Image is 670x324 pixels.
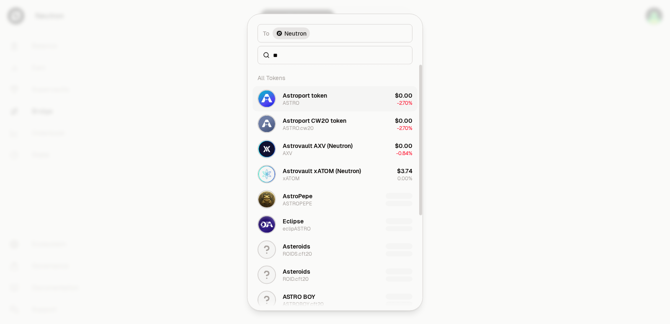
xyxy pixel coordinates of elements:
[253,69,417,86] div: All Tokens
[253,237,417,262] button: AsteroidsROIDS.cft20
[283,250,312,257] div: ROIDS.cft20
[277,31,282,36] img: Neutron Logo
[283,275,309,282] div: ROID.cft20
[283,91,327,99] div: Astroport token
[253,86,417,111] button: ASTRO LogoAstroport tokenASTRO$0.00-2.70%
[253,136,417,161] button: AXV LogoAstrovault AXV (Neutron)AXV$0.00-0.84%
[253,262,417,287] button: AsteroidsROID.cft20
[283,200,312,207] div: ASTROPEPE
[258,191,275,207] img: ASTROPEPE Logo
[397,124,412,131] span: -2.70%
[283,217,304,225] div: Eclipse
[395,91,412,99] div: $0.00
[283,99,299,106] div: ASTRO
[253,161,417,187] button: xATOM LogoAstrovault xATOM (Neutron)xATOM$3.740.00%
[283,292,315,301] div: ASTRO BOY
[258,216,275,233] img: eclipASTRO Logo
[395,141,412,150] div: $0.00
[283,150,292,156] div: AXV
[395,116,412,124] div: $0.00
[284,29,307,37] span: Neutron
[396,150,412,156] span: -0.84%
[283,166,361,175] div: Astrovault xATOM (Neutron)
[253,287,417,312] button: ASTRO BOYASTROBOY.cft20
[283,124,314,131] div: ASTRO.cw20
[283,225,311,232] div: eclipASTRO
[258,24,412,42] button: ToNeutron LogoNeutron
[258,115,275,132] img: ASTRO.cw20 Logo
[283,175,300,181] div: xATOM
[258,90,275,107] img: ASTRO Logo
[397,99,412,106] span: -2.70%
[397,175,412,181] span: 0.00%
[253,111,417,136] button: ASTRO.cw20 LogoAstroport CW20 tokenASTRO.cw20$0.00-2.70%
[283,242,310,250] div: Asteroids
[253,187,417,212] button: ASTROPEPE LogoAstroPepeASTROPEPE
[258,140,275,157] img: AXV Logo
[258,166,275,182] img: xATOM Logo
[283,267,310,275] div: Asteroids
[253,212,417,237] button: eclipASTRO LogoEclipseeclipASTRO
[283,141,353,150] div: Astrovault AXV (Neutron)
[283,116,346,124] div: Astroport CW20 token
[397,166,412,175] div: $3.74
[263,29,269,37] span: To
[283,192,312,200] div: AstroPepe
[283,301,324,307] div: ASTROBOY.cft20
